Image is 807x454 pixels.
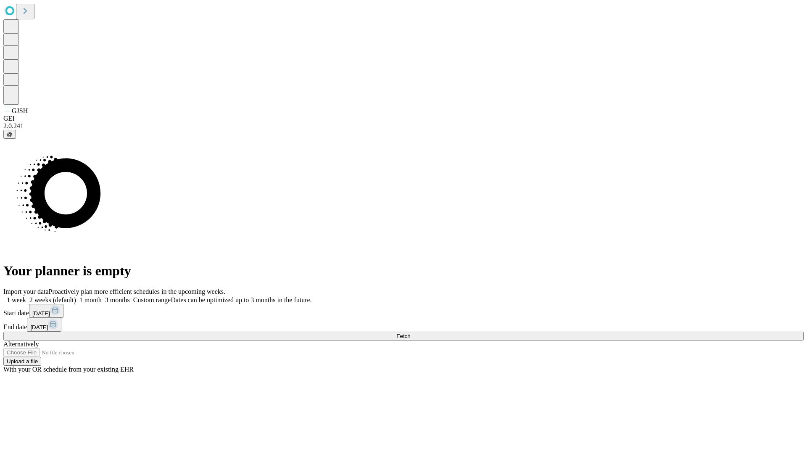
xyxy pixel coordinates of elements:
span: Dates can be optimized up to 3 months in the future. [171,296,311,304]
span: 3 months [105,296,130,304]
button: [DATE] [29,304,63,318]
div: 2.0.241 [3,122,804,130]
span: [DATE] [32,310,50,317]
h1: Your planner is empty [3,263,804,279]
span: Import your data [3,288,49,295]
button: Upload a file [3,357,41,366]
span: Fetch [396,333,410,339]
span: Custom range [133,296,171,304]
button: [DATE] [27,318,61,332]
div: GEI [3,115,804,122]
span: @ [7,131,13,137]
span: 2 weeks (default) [29,296,76,304]
button: @ [3,130,16,139]
button: Fetch [3,332,804,340]
span: 1 month [79,296,102,304]
span: Alternatively [3,340,39,348]
div: End date [3,318,804,332]
span: Proactively plan more efficient schedules in the upcoming weeks. [49,288,225,295]
div: Start date [3,304,804,318]
span: 1 week [7,296,26,304]
span: [DATE] [30,324,48,330]
span: With your OR schedule from your existing EHR [3,366,134,373]
span: GJSH [12,107,28,114]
